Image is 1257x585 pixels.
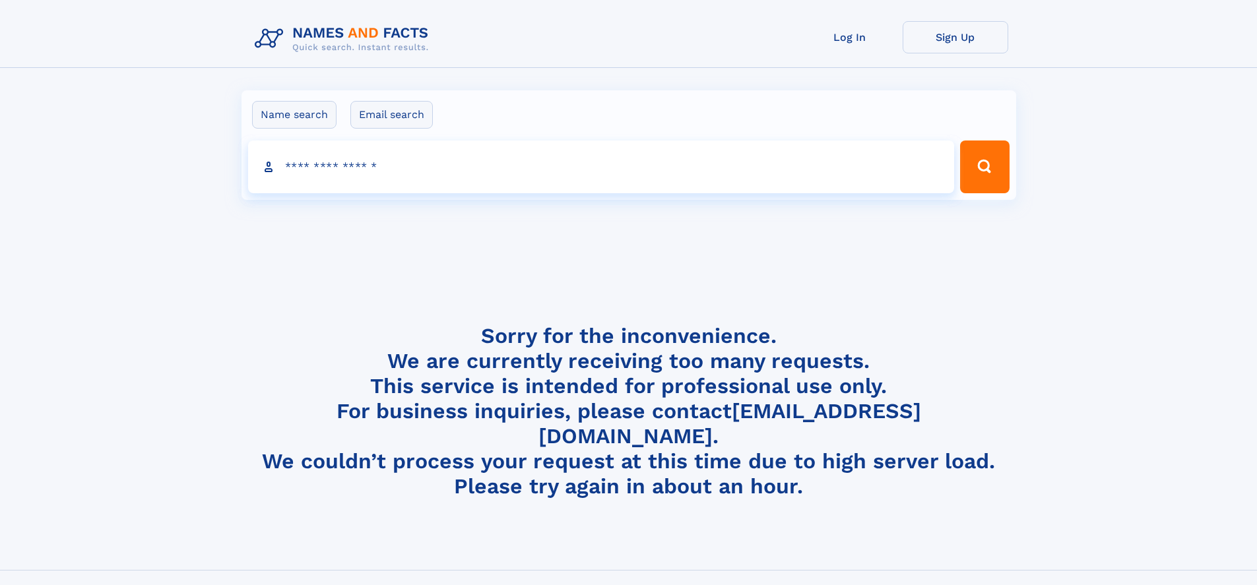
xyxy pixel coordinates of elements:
[797,21,903,53] a: Log In
[960,140,1009,193] button: Search Button
[248,140,955,193] input: search input
[538,398,921,448] a: [EMAIL_ADDRESS][DOMAIN_NAME]
[252,101,337,129] label: Name search
[903,21,1008,53] a: Sign Up
[249,21,439,57] img: Logo Names and Facts
[249,323,1008,499] h4: Sorry for the inconvenience. We are currently receiving too many requests. This service is intend...
[350,101,433,129] label: Email search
